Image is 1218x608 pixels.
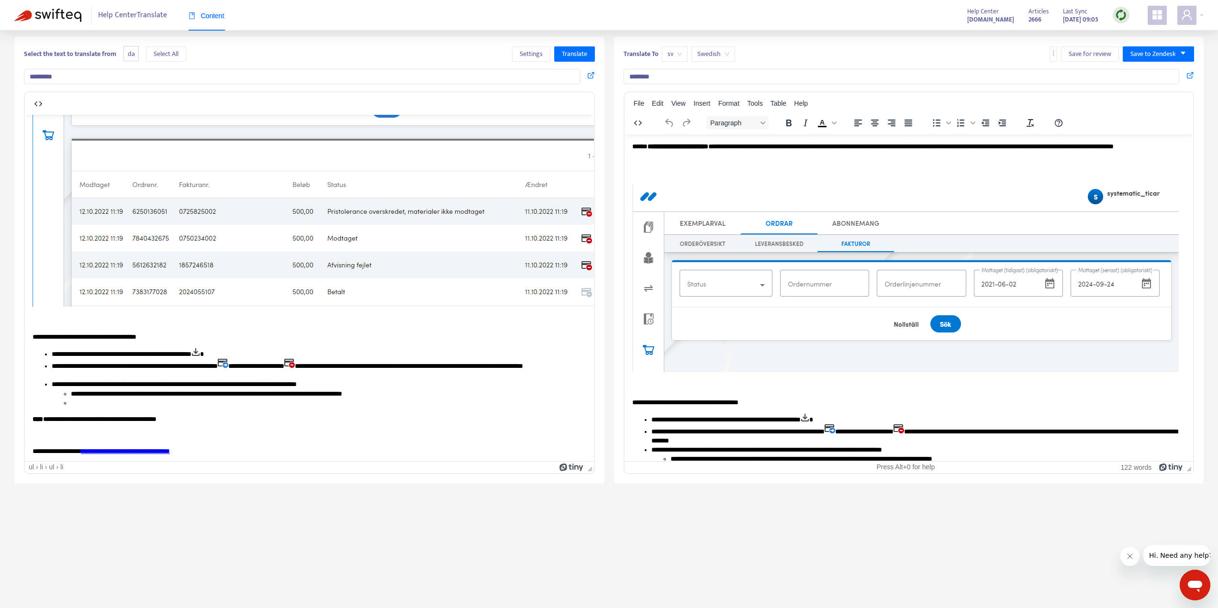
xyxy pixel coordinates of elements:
button: Settings [512,46,550,62]
span: Table [771,99,786,107]
a: Powered by Tiny [559,463,583,471]
span: Edit [652,99,663,107]
span: appstore [1151,9,1163,21]
div: › [45,463,47,471]
button: more [1050,46,1057,62]
span: Content [189,12,224,20]
span: Translate [562,49,587,59]
span: user [1181,9,1193,21]
button: Clear formatting [1022,116,1039,130]
span: Articles [1028,6,1049,17]
img: 15696355637532 [269,290,279,299]
img: 15509954980380 [167,233,175,241]
span: Paragraph [710,119,757,127]
button: Block Paragraph [706,116,769,130]
button: Translate [554,46,595,62]
body: Rich Text Area. Press ALT-0 for help. [8,8,561,345]
button: Select All [146,46,186,62]
span: Help [794,99,808,107]
div: › [56,463,58,471]
strong: [DATE] 09:05 [1063,14,1098,25]
span: Save for review [1069,49,1111,59]
button: Help [1050,116,1067,130]
button: Redo [678,116,694,130]
a: Powered by Tiny [1159,463,1183,471]
div: › [36,463,38,471]
span: Insert [693,99,710,107]
span: Hi. Need any help? [6,7,69,14]
span: Help Center Translate [98,6,167,24]
button: Align center [867,116,883,130]
button: Italic [797,116,814,130]
span: da [123,46,139,62]
b: Select the text to translate from [24,48,116,59]
img: Swifteq [14,9,81,22]
img: 15696372140444 [200,290,211,299]
span: Settings [520,49,543,59]
button: Bold [781,116,797,130]
div: Press the Up and Down arrow keys to resize the editor. [1183,462,1193,473]
button: Save to Zendeskcaret-down [1123,46,1194,62]
span: sv [668,47,682,61]
button: Justify [900,116,916,130]
span: Tools [747,99,763,107]
span: Last Sync [1063,6,1087,17]
div: Text color Black [814,116,838,130]
div: li [60,463,63,471]
span: Select All [154,49,179,59]
iframe: Knap til at åbne messaging-vindue [1180,570,1210,600]
img: sync.dc5367851b00ba804db3.png [1115,9,1127,21]
span: book [189,12,195,19]
a: [DOMAIN_NAME] [967,14,1014,25]
button: 122 words [1121,463,1152,471]
button: Align left [850,116,866,130]
button: Save for review [1061,46,1119,62]
span: caret-down [1180,50,1186,56]
span: Swedish [697,47,729,61]
span: File [634,99,645,107]
div: Bullet list [928,116,952,130]
iframe: Rich Text Area [25,115,594,461]
img: 15509954983708 [259,244,270,253]
button: Align right [883,116,900,130]
img: 15509954982812 [193,244,203,253]
span: Save to Zendesk [1130,49,1176,59]
span: Format [718,99,739,107]
div: li [40,463,43,471]
div: ul [49,463,54,471]
div: Numbered list [953,116,977,130]
div: ul [29,463,34,471]
iframe: Luk meddelelse [1120,547,1140,566]
img: 16058193598876 [8,49,554,238]
div: Press the Up and Down arrow keys to resize the editor. [584,462,594,473]
img: 15696372139932 [176,279,185,287]
b: Translate To [624,48,659,59]
button: Decrease indent [977,116,994,130]
span: Help Center [967,6,999,17]
span: more [1050,50,1057,56]
button: Increase indent [994,116,1010,130]
button: Undo [661,116,678,130]
strong: 2666 [1028,14,1041,25]
iframe: Rich Text Area [625,134,1194,461]
span: View [671,99,686,107]
div: Press Alt+0 for help [813,463,998,471]
iframe: Meddelelse fra firma [1143,545,1210,566]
